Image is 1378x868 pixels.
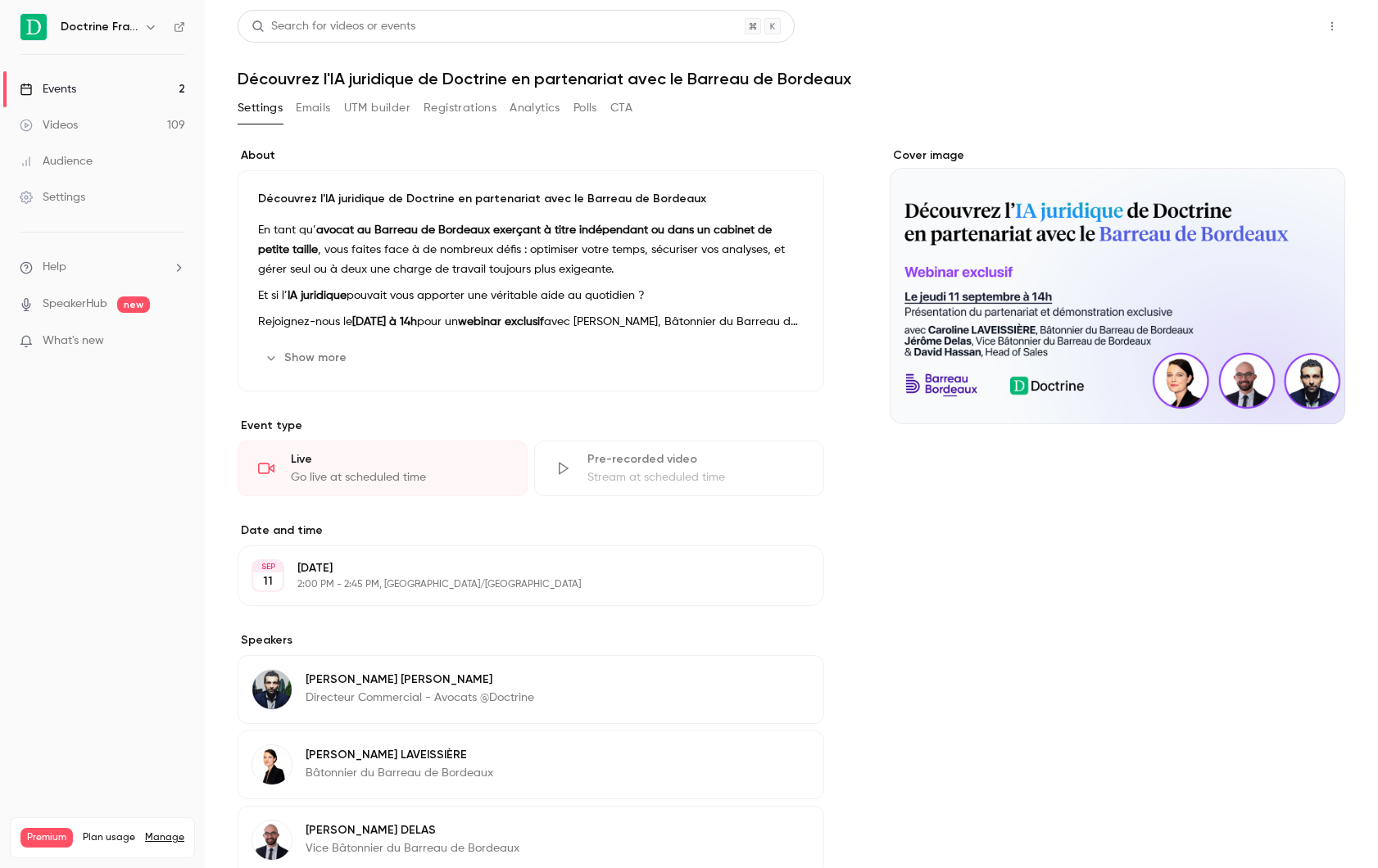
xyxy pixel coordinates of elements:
p: [PERSON_NAME] DELAS [306,822,519,839]
label: Date and time [238,522,824,539]
div: Videos [20,117,78,133]
strong: avocat au Barreau de Bordeaux exerçant à titre indépendant ou dans un cabinet de petite taille [258,224,772,255]
p: Découvrez l'IA juridique de Doctrine en partenariat avec le Barreau de Bordeaux [258,191,804,207]
div: SEP [253,561,283,572]
span: Help [43,259,66,276]
strong: [DATE] à 14h [352,316,417,328]
div: Live [291,451,507,468]
img: David Hassan [252,670,292,709]
button: Registrations [424,95,496,121]
strong: IA juridique [288,290,347,301]
a: SpeakerHub [43,296,107,313]
span: What's new [43,332,104,350]
strong: webinar exclusif [458,316,544,328]
button: UTM builder [344,95,410,121]
img: Doctrine France [20,14,47,40]
button: Analytics [510,95,560,121]
h1: Découvrez l'IA juridique de Doctrine en partenariat avec le Barreau de Bordeaux [238,69,1345,88]
iframe: Noticeable Trigger [165,334,185,349]
img: Jérôme DELAS [252,821,292,860]
p: Et si l’ pouvait vous apporter une véritable aide au quotidien ? [258,286,804,305]
button: Settings [238,95,283,121]
a: Manage [145,831,184,844]
div: LiveGo live at scheduled time [238,441,528,496]
label: Cover image [890,147,1346,164]
span: Premium [20,828,73,848]
p: Bâtonnier du Barreau de Bordeaux [306,765,493,781]
button: Polls [573,95,597,121]
li: help-dropdown-opener [20,259,185,276]
button: Emails [296,95,330,121]
img: Caroline LAVEISSIÈRE [252,745,292,784]
div: Pre-recorded video [587,451,804,468]
div: Go live at scheduled time [291,469,507,486]
span: Plan usage [83,831,135,844]
p: 11 [263,573,273,590]
div: Events [20,81,76,97]
button: Show more [258,345,356,371]
button: Share [1241,10,1306,43]
label: About [238,147,824,164]
div: Audience [20,153,93,170]
p: En tant qu’ , vous faites face à de nombreux défis : optimiser votre temps, sécuriser vos analyse... [258,220,804,279]
p: Vice Bâtonnier du Barreau de Bordeaux [306,840,519,857]
p: [DATE] [297,560,737,576]
h6: Doctrine France [61,19,138,35]
p: [PERSON_NAME] [PERSON_NAME] [306,671,534,688]
section: Cover image [890,147,1346,424]
p: Rejoignez-nous le pour un avec [PERSON_NAME], Bâtonnier du Barreau de Bordeaux [PERSON_NAME], Vic... [258,312,804,332]
p: 2:00 PM - 2:45 PM, [GEOGRAPHIC_DATA]/[GEOGRAPHIC_DATA] [297,578,737,591]
span: new [117,296,150,313]
div: David Hassan[PERSON_NAME] [PERSON_NAME]Directeur Commercial - Avocats @Doctrine [238,655,824,724]
button: CTA [610,95,632,121]
div: Search for videos or events [252,18,415,35]
div: Pre-recorded videoStream at scheduled time [534,441,824,496]
div: Settings [20,189,85,206]
p: Directeur Commercial - Avocats @Doctrine [306,689,534,706]
div: Caroline LAVEISSIÈRE[PERSON_NAME] LAVEISSIÈREBâtonnier du Barreau de Bordeaux [238,730,824,799]
p: Event type [238,418,824,434]
div: Stream at scheduled time [587,469,804,486]
p: [PERSON_NAME] LAVEISSIÈRE [306,747,493,763]
label: Speakers [238,632,824,649]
